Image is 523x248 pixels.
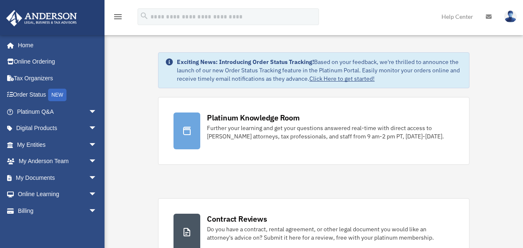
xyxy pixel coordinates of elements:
[177,58,314,66] strong: Exciting News: Introducing Order Status Tracking!
[6,70,110,87] a: Tax Organizers
[6,120,110,137] a: Digital Productsarrow_drop_down
[6,202,110,219] a: Billingarrow_drop_down
[177,58,462,83] div: Based on your feedback, we're thrilled to announce the launch of our new Order Status Tracking fe...
[6,219,110,236] a: Events Calendar
[6,186,110,203] a: Online Learningarrow_drop_down
[207,214,267,224] div: Contract Reviews
[207,225,454,242] div: Do you have a contract, rental agreement, or other legal document you would like an attorney's ad...
[6,37,105,54] a: Home
[6,169,110,186] a: My Documentsarrow_drop_down
[89,153,105,170] span: arrow_drop_down
[207,112,300,123] div: Platinum Knowledge Room
[89,120,105,137] span: arrow_drop_down
[89,103,105,120] span: arrow_drop_down
[207,124,454,141] div: Further your learning and get your questions answered real-time with direct access to [PERSON_NAM...
[89,186,105,203] span: arrow_drop_down
[158,97,469,165] a: Platinum Knowledge Room Further your learning and get your questions answered real-time with dire...
[113,12,123,22] i: menu
[89,136,105,153] span: arrow_drop_down
[89,202,105,220] span: arrow_drop_down
[89,169,105,187] span: arrow_drop_down
[48,89,66,101] div: NEW
[113,15,123,22] a: menu
[140,11,149,20] i: search
[309,75,375,82] a: Click Here to get started!
[6,153,110,170] a: My Anderson Teamarrow_drop_down
[6,136,110,153] a: My Entitiesarrow_drop_down
[6,87,110,104] a: Order StatusNEW
[4,10,79,26] img: Anderson Advisors Platinum Portal
[6,54,110,70] a: Online Ordering
[504,10,517,23] img: User Pic
[6,103,110,120] a: Platinum Q&Aarrow_drop_down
